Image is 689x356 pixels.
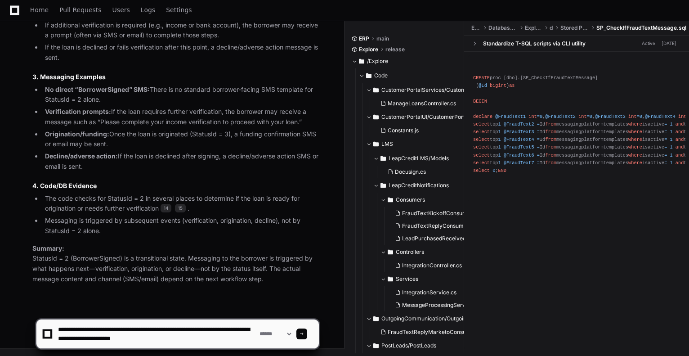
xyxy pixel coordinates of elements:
span: and [676,160,684,165]
span: 15 [175,204,186,213]
span: @FraudText4 [645,114,676,119]
strong: No direct “BorrowerSigned” SMS: [45,86,150,93]
span: Stored Procedures [560,24,589,32]
span: @FraudText5 [504,144,534,150]
span: Explore [359,46,378,53]
button: IntegrationService.cs [391,286,480,299]
span: from [545,144,556,150]
svg: Directory [373,112,379,122]
div: proc [dbo].[SP_CheckIfFraudTextMessage] ( ) , , , , , , ; top Id messagingplatformtemplates isact... [473,59,680,198]
span: CustomerPortalServices/CustomerPortalServices/Controllers [381,86,472,94]
span: = [537,144,540,150]
span: LeapCreditLMS/Models [389,155,449,162]
span: select [473,129,490,135]
button: IntegrationController.cs [391,259,480,272]
span: Services [396,275,418,283]
span: where [628,122,642,127]
li: If additional verification is required (e.g., income or bank account), the borrower may receive a... [42,20,319,41]
span: select [473,122,490,127]
span: = [664,144,667,150]
button: Code [359,68,465,83]
button: ManageLoansController.cs [377,97,466,110]
span: declare [473,114,492,119]
span: Logs [141,7,155,13]
span: from [545,152,556,158]
span: Active [639,39,658,48]
span: = [537,114,540,119]
span: 14 [161,204,171,213]
span: 0 [590,114,592,119]
span: 1 [670,152,673,158]
span: CustomerPortalUI/CustomerPortalUI/wwwroot/ServiceJs [381,113,472,121]
strong: Origination/funding: [45,130,109,138]
li: Messaging is triggered by subsequent events (verification, origination, decline), not by StatusId... [42,216,319,236]
span: 1 [498,160,501,165]
div: [DATE] [662,40,676,47]
span: CREATE [473,75,490,81]
span: MessageProcessingService.cs [402,302,480,309]
svg: Directory [359,56,364,67]
span: from [545,160,556,165]
button: MessageProcessingService.cs [391,299,480,311]
span: = [537,152,540,158]
span: = [664,137,667,142]
span: Settings [166,7,192,13]
button: /Explore [352,54,457,68]
button: Controllers [380,245,486,259]
span: and [676,152,684,158]
svg: Directory [380,153,386,164]
span: and [676,129,684,135]
span: main [376,35,389,42]
h3: 3. Messaging Examples [32,72,319,81]
button: Docusign.cs [384,166,474,178]
svg: Directory [366,70,371,81]
span: where [628,129,642,135]
svg: Directory [373,139,379,149]
span: IntegrationController.cs [402,262,462,269]
li: If the loan requires further verification, the borrower may receive a message such as “Please com... [42,107,319,127]
span: select [473,152,490,158]
button: Constants.js [377,124,466,137]
span: ExploreLMS [525,24,542,32]
span: 1 [670,129,673,135]
span: = [637,114,640,119]
button: FraudTextReplyConsumer.cs [391,220,480,232]
button: CustomerPortalUI/CustomerPortalUI/wwwroot/ServiceJs [366,110,472,124]
span: FraudTextReplyConsumer.cs [402,222,476,230]
span: = [587,114,590,119]
span: ManageLoansController.cs [388,100,456,107]
span: LeadPurchasedReceived.cs [402,235,473,242]
span: = [537,160,540,165]
span: 1 [498,129,501,135]
span: 0 [540,114,542,119]
span: 1 [670,122,673,127]
span: Users [112,7,130,13]
span: release [385,46,405,53]
span: @FraudText3 [504,129,534,135]
span: 1 [498,144,501,150]
span: = [664,160,667,165]
span: Pull Requests [59,7,101,13]
p: StatusId = 2 (BorrowerSigned) is a transitional state. Messaging to the borrower is triggered by ... [32,243,319,284]
span: @FraudText6 [504,152,534,158]
li: If the loan is declined after signing, a decline/adverse action SMS or email is sent. [42,151,319,172]
span: int [578,114,586,119]
svg: Directory [388,194,393,205]
span: where [628,152,642,158]
button: CustomerPortalServices/CustomerPortalServices/Controllers [366,83,472,97]
span: dbo [550,24,553,32]
span: where [628,160,642,165]
span: 1 [498,122,501,127]
span: select [473,160,490,165]
li: If the loan is declined or fails verification after this point, a decline/adverse action message ... [42,42,319,63]
span: and [676,122,684,127]
li: The code checks for StatusId = 2 in several places to determine if the loan is ready for originat... [42,194,319,214]
span: Code [374,72,388,79]
button: Consumers [380,193,486,207]
span: = [537,129,540,135]
span: as [509,83,515,88]
span: BEGIN [473,98,487,104]
button: LeapCreditNotifications [373,178,479,193]
button: LeapCreditLMS/Models [373,151,479,166]
span: @FraudText4 [504,137,534,142]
